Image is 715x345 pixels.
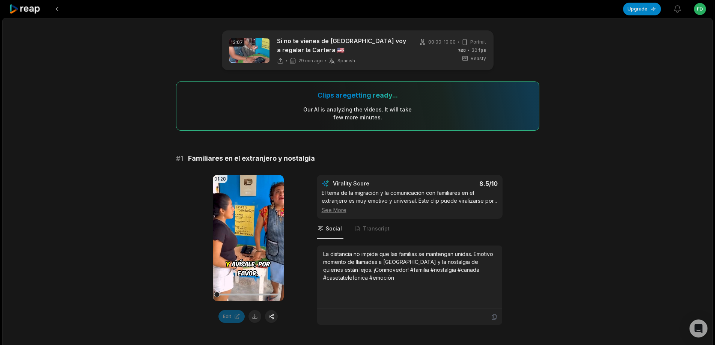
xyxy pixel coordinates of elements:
[323,250,496,282] div: La distancia no impide que las familias se mantengan unidas. Emotivo momento de llamadas a [GEOGR...
[623,3,661,15] button: Upgrade
[188,153,315,164] span: Familiares en el extranjero y nostalgia
[471,55,486,62] span: Beasty
[689,319,707,337] div: Open Intercom Messenger
[428,39,456,45] span: 00:00 - 10:00
[337,58,355,64] span: Spanish
[417,180,498,187] div: 8.5 /10
[303,105,412,121] div: Our AI is analyzing the video s . It will take few more minutes.
[322,206,498,214] div: See More
[277,36,406,54] p: Si no te vienes de [GEOGRAPHIC_DATA] voy a regalar la Cartera 🇺🇸
[317,219,503,239] nav: Tabs
[333,180,414,187] div: Virality Score
[470,39,486,45] span: Portrait
[218,310,245,323] button: Edit
[213,175,284,301] video: Your browser does not support mp4 format.
[363,225,390,232] span: Transcript
[229,38,244,47] div: 13:07
[298,58,323,64] span: 29 min ago
[479,47,486,53] span: fps
[471,47,486,54] span: 30
[318,91,398,99] div: Clips are getting ready...
[326,225,342,232] span: Social
[322,189,498,214] div: El tema de la migración y la comunicación con familiares en el extranjero es muy emotivo y univer...
[176,153,184,164] span: # 1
